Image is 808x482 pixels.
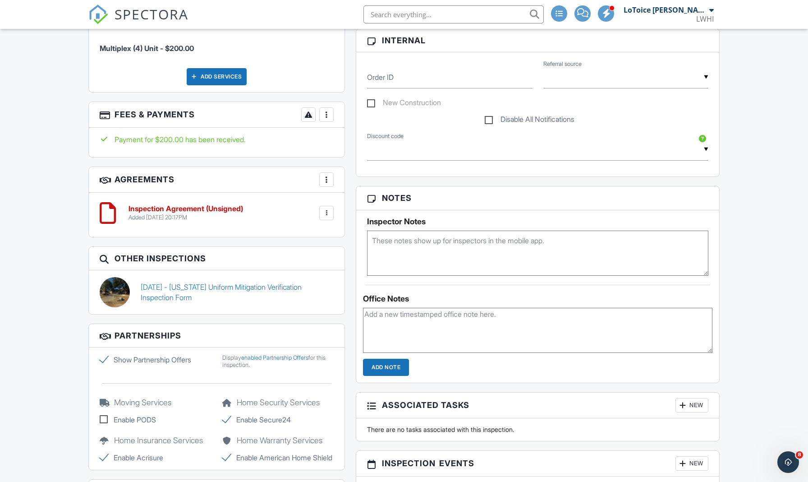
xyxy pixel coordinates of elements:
[100,27,334,60] li: Service: Multiplex (4) Unit
[222,354,334,369] div: Display for this inspection.
[382,457,436,469] span: Inspection
[129,205,243,221] a: Inspection Agreement (Unsigned) Added [DATE] 20:17PM
[100,44,194,53] span: Multiplex (4) Unit - $200.00
[89,247,344,270] h3: Other Inspections
[363,5,544,23] input: Search everything...
[88,5,108,24] img: The Best Home Inspection Software - Spectora
[100,134,334,144] div: Payment for $200.00 has been received.
[367,217,708,226] h5: Inspector Notes
[367,98,441,110] label: New Construction
[100,414,211,425] label: Enable PODS
[362,425,714,434] div: There are no tasks associated with this inspection.
[100,398,211,407] h5: Moving Services
[100,436,211,445] h5: Home Insurance Services
[675,456,708,471] div: New
[777,451,799,473] iframe: Intercom live chat
[89,324,344,348] h3: Partnerships
[696,14,714,23] div: LWHI
[382,399,469,411] span: Associated Tasks
[89,102,344,128] h3: Fees & Payments
[129,205,243,213] h6: Inspection Agreement (Unsigned)
[187,68,247,85] div: Add Services
[115,5,188,23] span: SPECTORA
[241,354,308,361] a: enabled Partnership Offers
[796,451,803,459] span: 8
[141,282,334,302] a: [DATE] - [US_STATE] Uniform Mitigation Verification Inspection Form
[100,354,211,365] label: Show Partnership Offers
[129,214,243,221] div: Added [DATE] 20:17PM
[100,452,211,463] label: Enable Acrisure
[624,5,707,14] div: LoToice [PERSON_NAME]
[222,436,334,445] h5: Home Warranty Services
[363,359,409,376] input: Add Note
[356,186,719,210] h3: Notes
[222,414,334,425] label: Enable Secure24
[356,29,719,52] h3: Internal
[89,167,344,193] h3: Agreements
[367,132,404,140] label: Discount code
[222,452,334,463] label: Enable American Home Shield
[88,12,188,31] a: SPECTORA
[485,115,574,126] label: Disable All Notifications
[363,294,712,303] div: Office Notes
[543,60,582,68] label: Referral source
[222,398,334,407] h5: Home Security Services
[675,398,708,412] div: New
[439,457,474,469] span: Events
[367,72,394,82] label: Order ID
